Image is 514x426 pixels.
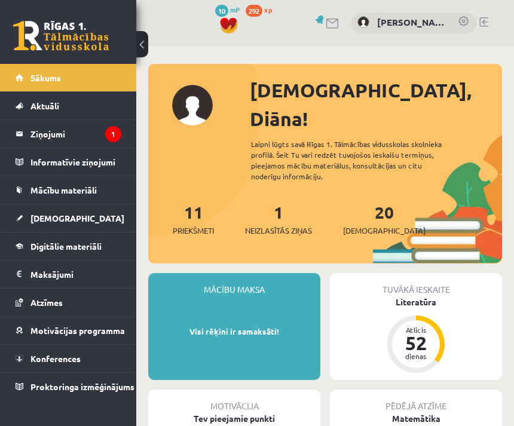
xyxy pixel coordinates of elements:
[148,273,320,296] div: Mācību maksa
[148,412,320,425] div: Tev pieejamie punkti
[30,260,121,288] legend: Maksājumi
[30,381,134,392] span: Proktoringa izmēģinājums
[215,5,228,17] span: 10
[330,412,502,425] div: Matemātika
[245,225,312,237] span: Neizlasītās ziņas
[30,325,125,336] span: Motivācijas programma
[398,333,434,353] div: 52
[398,353,434,360] div: dienas
[30,120,121,148] legend: Ziņojumi
[30,353,81,364] span: Konferences
[16,120,121,148] a: Ziņojumi1
[250,76,502,133] div: [DEMOGRAPHIC_DATA], Diāna!
[154,326,314,338] p: Visi rēķini ir samaksāti!
[105,126,121,142] i: 1
[16,373,121,400] a: Proktoringa izmēģinājums
[377,16,446,29] a: [PERSON_NAME]
[16,289,121,316] a: Atzīmes
[30,241,102,252] span: Digitālie materiāli
[245,201,312,237] a: 1Neizlasītās ziņas
[215,5,240,14] a: 10 mP
[264,5,272,14] span: xp
[343,201,426,237] a: 20[DEMOGRAPHIC_DATA]
[230,5,240,14] span: mP
[16,64,121,91] a: Sākums
[30,185,97,195] span: Mācību materiāli
[173,225,214,237] span: Priekšmeti
[343,225,426,237] span: [DEMOGRAPHIC_DATA]
[16,148,121,176] a: Informatīvie ziņojumi
[330,296,502,308] div: Literatūra
[246,5,278,14] a: 292 xp
[30,100,59,111] span: Aktuāli
[173,201,214,237] a: 11Priekšmeti
[357,16,369,28] img: Diāna Knopa
[30,213,124,223] span: [DEMOGRAPHIC_DATA]
[16,232,121,260] a: Digitālie materiāli
[330,273,502,296] div: Tuvākā ieskaite
[16,345,121,372] a: Konferences
[16,317,121,344] a: Motivācijas programma
[246,5,262,17] span: 292
[30,148,121,176] legend: Informatīvie ziņojumi
[16,204,121,232] a: [DEMOGRAPHIC_DATA]
[330,296,502,375] a: Literatūra Atlicis 52 dienas
[330,390,502,412] div: Pēdējā atzīme
[13,21,109,51] a: Rīgas 1. Tālmācības vidusskola
[16,176,121,204] a: Mācību materiāli
[16,92,121,119] a: Aktuāli
[148,390,320,412] div: Motivācija
[16,260,121,288] a: Maksājumi
[251,139,463,182] div: Laipni lūgts savā Rīgas 1. Tālmācības vidusskolas skolnieka profilā. Šeit Tu vari redzēt tuvojošo...
[30,72,61,83] span: Sākums
[30,297,63,308] span: Atzīmes
[398,326,434,333] div: Atlicis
